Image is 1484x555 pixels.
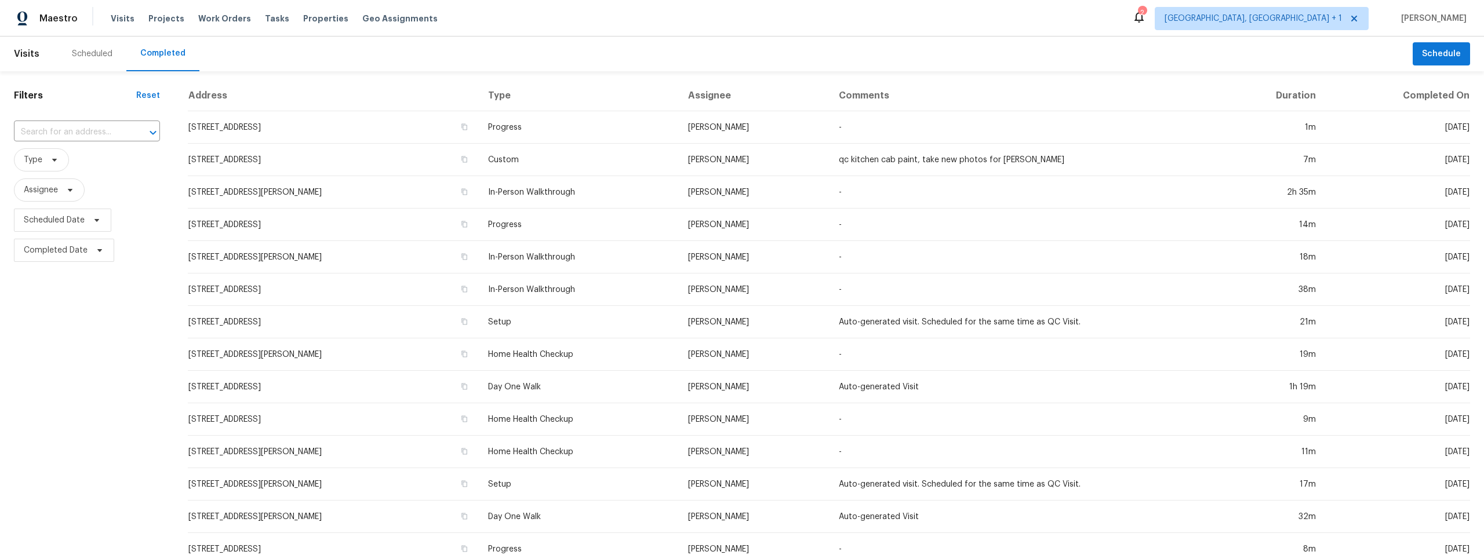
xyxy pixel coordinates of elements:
td: [DATE] [1325,241,1470,273]
td: 21m [1214,306,1325,338]
td: [PERSON_NAME] [679,468,830,501]
td: [PERSON_NAME] [679,306,830,338]
td: [DATE] [1325,501,1470,533]
td: - [830,338,1214,371]
span: Projects [148,13,184,24]
td: [STREET_ADDRESS] [188,403,479,436]
td: In-Person Walkthrough [479,241,679,273]
input: Search for an address... [14,123,128,141]
td: Home Health Checkup [479,338,679,371]
td: Auto-generated visit. Scheduled for the same time as QC Visit. [830,468,1214,501]
td: - [830,403,1214,436]
td: [PERSON_NAME] [679,273,830,306]
td: [STREET_ADDRESS] [188,209,479,241]
span: Properties [303,13,348,24]
span: Work Orders [198,13,251,24]
td: [PERSON_NAME] [679,338,830,371]
button: Schedule [1413,42,1470,66]
span: Geo Assignments [362,13,438,24]
td: - [830,436,1214,468]
div: Reset [136,90,160,101]
td: 11m [1214,436,1325,468]
span: [PERSON_NAME] [1396,13,1467,24]
td: [PERSON_NAME] [679,209,830,241]
td: Auto-generated visit. Scheduled for the same time as QC Visit. [830,306,1214,338]
span: [GEOGRAPHIC_DATA], [GEOGRAPHIC_DATA] + 1 [1165,13,1342,24]
td: 17m [1214,468,1325,501]
button: Copy Address [459,381,470,392]
td: [DATE] [1325,371,1470,403]
td: Progress [479,111,679,144]
td: [DATE] [1325,273,1470,306]
span: Tasks [265,14,289,23]
td: [STREET_ADDRESS][PERSON_NAME] [188,241,479,273]
th: Completed On [1325,81,1470,111]
td: 38m [1214,273,1325,306]
td: - [830,241,1214,273]
td: [PERSON_NAME] [679,501,830,533]
td: [STREET_ADDRESS] [188,111,479,144]
span: Type [24,154,42,166]
td: [DATE] [1325,209,1470,241]
button: Copy Address [459,187,470,197]
td: 18m [1214,241,1325,273]
th: Type [479,81,679,111]
td: 1m [1214,111,1325,144]
span: Scheduled Date [24,214,85,226]
td: [PERSON_NAME] [679,111,830,144]
button: Copy Address [459,349,470,359]
td: [PERSON_NAME] [679,403,830,436]
div: Completed [140,48,185,59]
button: Copy Address [459,414,470,424]
div: 2 [1138,7,1146,19]
td: 14m [1214,209,1325,241]
th: Duration [1214,81,1325,111]
td: [STREET_ADDRESS] [188,371,479,403]
td: - [830,273,1214,306]
button: Copy Address [459,316,470,327]
span: Schedule [1422,47,1461,61]
td: Custom [479,144,679,176]
td: [PERSON_NAME] [679,371,830,403]
td: Day One Walk [479,501,679,533]
td: 2h 35m [1214,176,1325,209]
button: Copy Address [459,154,470,165]
td: [STREET_ADDRESS][PERSON_NAME] [188,176,479,209]
td: - [830,111,1214,144]
td: [DATE] [1325,306,1470,338]
td: 7m [1214,144,1325,176]
td: [STREET_ADDRESS][PERSON_NAME] [188,468,479,501]
td: [STREET_ADDRESS] [188,306,479,338]
button: Open [145,125,161,141]
td: [DATE] [1325,468,1470,501]
button: Copy Address [459,122,470,132]
td: [PERSON_NAME] [679,241,830,273]
td: Auto-generated Visit [830,371,1214,403]
td: 19m [1214,338,1325,371]
span: Maestro [39,13,78,24]
td: Day One Walk [479,371,679,403]
td: [DATE] [1325,144,1470,176]
td: Home Health Checkup [479,436,679,468]
td: In-Person Walkthrough [479,273,679,306]
td: Setup [479,468,679,501]
td: Setup [479,306,679,338]
td: - [830,176,1214,209]
td: qc kitchen cab paint, take new photos for [PERSON_NAME] [830,144,1214,176]
button: Copy Address [459,284,470,294]
td: [DATE] [1325,436,1470,468]
th: Assignee [679,81,830,111]
td: [STREET_ADDRESS][PERSON_NAME] [188,436,479,468]
td: [STREET_ADDRESS][PERSON_NAME] [188,501,479,533]
td: [STREET_ADDRESS] [188,144,479,176]
td: [STREET_ADDRESS] [188,273,479,306]
td: [PERSON_NAME] [679,176,830,209]
td: [DATE] [1325,111,1470,144]
h1: Filters [14,90,136,101]
span: Visits [14,41,39,67]
td: [PERSON_NAME] [679,436,830,468]
button: Copy Address [459,219,470,229]
button: Copy Address [459,543,470,554]
td: Progress [479,209,679,241]
button: Copy Address [459,511,470,521]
